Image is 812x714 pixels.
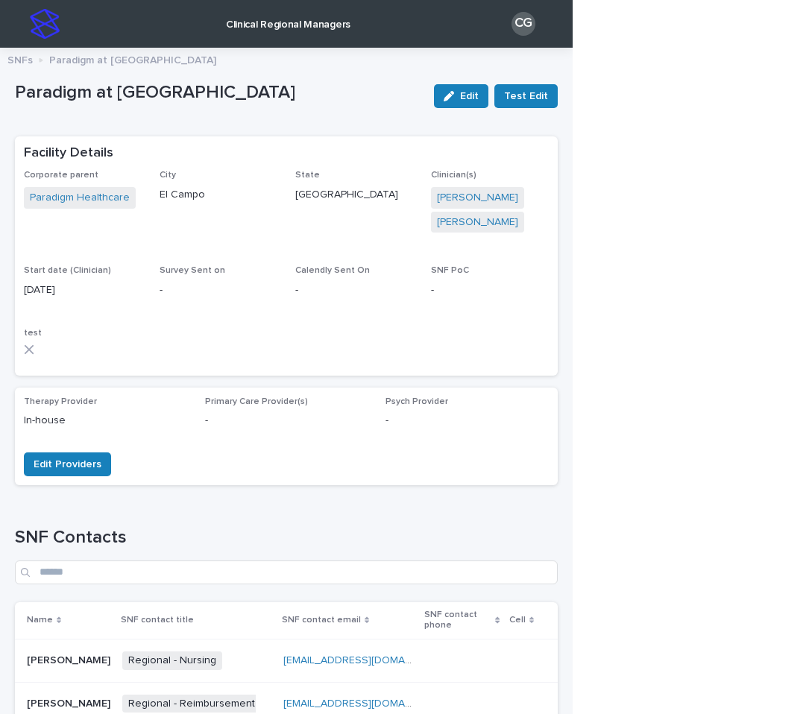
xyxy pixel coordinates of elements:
[24,171,98,180] span: Corporate parent
[160,171,176,180] span: City
[431,282,549,298] p: -
[160,187,277,203] p: El Campo
[509,612,526,628] p: Cell
[283,698,452,709] a: [EMAIL_ADDRESS][DOMAIN_NAME]
[30,9,60,39] img: stacker-logo-s-only.png
[15,82,422,104] p: Paradigm at [GEOGRAPHIC_DATA]
[431,171,476,180] span: Clinician(s)
[434,84,488,108] button: Edit
[205,413,368,429] p: -
[295,171,320,180] span: State
[431,266,469,275] span: SNF PoC
[295,266,370,275] span: Calendly Sent On
[424,607,492,634] p: SNF contact phone
[27,695,113,710] p: [PERSON_NAME]
[160,282,277,298] p: -
[15,639,558,682] tr: [PERSON_NAME][PERSON_NAME] Regional - Nursing[EMAIL_ADDRESS][DOMAIN_NAME]
[385,413,549,429] p: -
[24,413,187,429] p: In-house
[34,457,101,472] span: Edit Providers
[24,145,113,162] h2: Facility Details
[160,266,225,275] span: Survey Sent on
[7,51,33,67] p: SNFs
[283,655,452,666] a: [EMAIL_ADDRESS][DOMAIN_NAME]
[24,266,111,275] span: Start date (Clinician)
[494,84,558,108] button: Test Edit
[385,397,448,406] span: Psych Provider
[27,612,53,628] p: Name
[437,215,518,230] a: [PERSON_NAME]
[15,527,558,549] h1: SNF Contacts
[49,51,216,67] p: Paradigm at [GEOGRAPHIC_DATA]
[27,651,113,667] p: [PERSON_NAME]
[205,397,308,406] span: Primary Care Provider(s)
[121,612,194,628] p: SNF contact title
[15,560,558,584] input: Search
[122,695,261,713] span: Regional - Reimbursement
[24,452,111,476] button: Edit Providers
[504,89,548,104] span: Test Edit
[24,282,142,298] p: [DATE]
[282,612,361,628] p: SNF contact email
[24,397,97,406] span: Therapy Provider
[30,190,130,206] a: Paradigm Healthcare
[460,91,479,101] span: Edit
[24,329,42,338] span: test
[295,187,413,203] p: [GEOGRAPHIC_DATA]
[437,190,518,206] a: [PERSON_NAME]
[512,12,535,36] div: CG
[295,282,413,298] p: -
[122,651,222,670] span: Regional - Nursing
